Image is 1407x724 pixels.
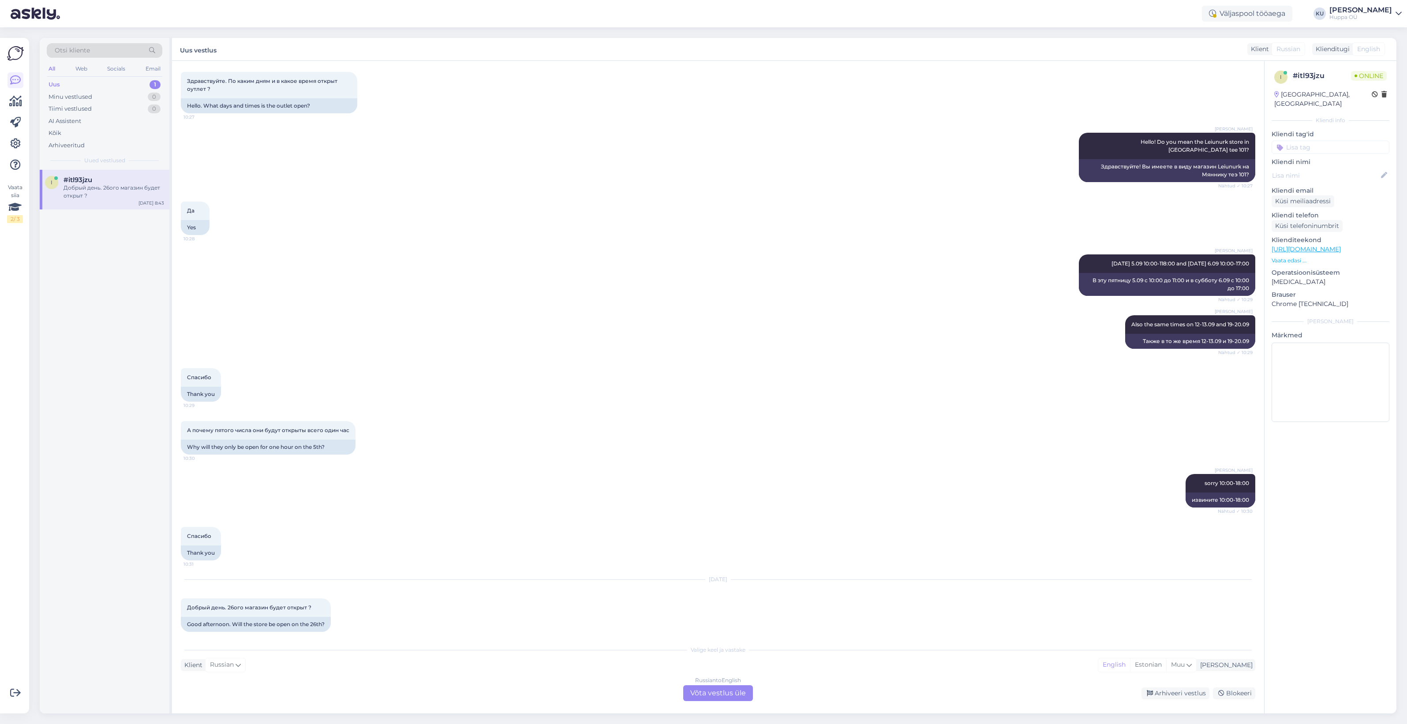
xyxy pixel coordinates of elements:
[1272,257,1389,265] p: Vaata edasi ...
[1218,183,1253,189] span: Nähtud ✓ 10:27
[1197,661,1253,670] div: [PERSON_NAME]
[1141,138,1250,153] span: Hello! Do you mean the Leiunurk store in [GEOGRAPHIC_DATA] tee 101?
[49,117,81,126] div: AI Assistent
[187,78,339,92] span: Здравствуйте. По каким дням и в какое время открыт оутлет ?
[181,440,355,455] div: Why will they only be open for one hour on the 5th?
[148,93,161,101] div: 0
[1218,349,1253,356] span: Nähtud ✓ 10:29
[105,63,127,75] div: Socials
[7,183,23,223] div: Vaata siia
[1111,260,1249,267] span: [DATE] 5.09 10:00-118:00 and [DATE] 6.09 10:00-17:00
[1215,467,1253,474] span: [PERSON_NAME]
[1351,71,1387,81] span: Online
[144,63,162,75] div: Email
[1272,290,1389,299] p: Brauser
[1272,116,1389,124] div: Kliendi info
[183,402,217,409] span: 10:29
[183,561,217,567] span: 10:31
[181,617,331,632] div: Good afternoon. Will the store be open on the 26th?
[1272,268,1389,277] p: Operatsioonisüsteem
[51,179,52,186] span: i
[148,104,161,113] div: 0
[181,220,210,235] div: Yes
[181,387,221,402] div: Thank you
[181,575,1255,583] div: [DATE]
[1272,186,1389,195] p: Kliendi email
[183,455,217,462] span: 10:30
[49,104,92,113] div: Tiimi vestlused
[1272,331,1389,340] p: Märkmed
[64,176,92,184] span: #itl93jzu
[47,63,57,75] div: All
[1079,273,1255,296] div: В эту пятницу 5.09 с 10:00 до 11:00 и в субботу 6.09 с 10:00 до 17:00
[1274,90,1372,108] div: [GEOGRAPHIC_DATA], [GEOGRAPHIC_DATA]
[49,141,85,150] div: Arhiveeritud
[187,604,311,611] span: Добрый день. 26ого магазин будет открыт ?
[1276,45,1300,54] span: Russian
[1312,45,1350,54] div: Klienditugi
[1272,211,1389,220] p: Kliendi telefon
[49,80,60,89] div: Uus
[1141,687,1209,699] div: Arhiveeri vestlus
[1218,296,1253,303] span: Nähtud ✓ 10:29
[1280,74,1282,80] span: i
[7,45,24,62] img: Askly Logo
[49,129,61,138] div: Kõik
[55,46,90,55] span: Otsi kliente
[1329,7,1402,21] a: [PERSON_NAME]Huppa OÜ
[187,427,349,433] span: А почему пятого числа они будут открыты всего один час
[1329,14,1392,21] div: Huppa OÜ
[1272,245,1341,253] a: [URL][DOMAIN_NAME]
[1186,493,1255,508] div: извините 10:00-18:00
[1130,658,1166,672] div: Estonian
[1218,508,1253,515] span: Nähtud ✓ 10:30
[1131,321,1249,328] span: Also the same times on 12-13.09 and 19-20.09
[49,93,92,101] div: Minu vestlused
[181,661,202,670] div: Klient
[1272,141,1389,154] input: Lisa tag
[1272,195,1334,207] div: Küsi meiliaadressi
[1272,277,1389,287] p: [MEDICAL_DATA]
[1215,126,1253,132] span: [PERSON_NAME]
[1272,130,1389,139] p: Kliendi tag'id
[683,685,753,701] div: Võta vestlus üle
[138,200,164,206] div: [DATE] 8:43
[1357,45,1380,54] span: English
[183,114,217,120] span: 10:27
[1125,334,1255,349] div: Также в то же время 12-13.09 и 19-20.09
[7,215,23,223] div: 2 / 3
[183,235,217,242] span: 10:28
[1205,480,1249,486] span: sorry 10:00-18:00
[1098,658,1130,672] div: English
[181,646,1255,654] div: Valige keel ja vastake
[187,374,211,381] span: Спасибо
[1171,661,1185,668] span: Muu
[84,157,125,164] span: Uued vestlused
[1272,299,1389,309] p: Chrome [TECHNICAL_ID]
[1215,247,1253,254] span: [PERSON_NAME]
[1213,687,1255,699] div: Blokeeri
[180,43,217,55] label: Uus vestlus
[1272,157,1389,167] p: Kliendi nimi
[210,660,234,670] span: Russian
[1329,7,1392,14] div: [PERSON_NAME]
[1247,45,1269,54] div: Klient
[1293,71,1351,81] div: # itl93jzu
[1313,7,1326,20] div: KU
[695,676,741,684] div: Russian to English
[187,207,195,214] span: Да
[181,98,357,113] div: Hello. What days and times is the outlet open?
[1272,235,1389,245] p: Klienditeekond
[150,80,161,89] div: 1
[187,533,211,539] span: Спасибо
[1215,308,1253,315] span: [PERSON_NAME]
[1202,6,1292,22] div: Väljaspool tööaega
[74,63,89,75] div: Web
[1272,317,1389,325] div: [PERSON_NAME]
[64,184,164,200] div: Добрый день. 26ого магазин будет открыт ?
[181,545,221,560] div: Thank you
[1272,220,1343,232] div: Küsi telefoninumbrit
[183,632,217,639] span: 8:43
[1079,159,1255,182] div: Здравствуйте! Вы имеете в виду магазин Leiunurk на Мяннику теэ 101?
[1272,171,1379,180] input: Lisa nimi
